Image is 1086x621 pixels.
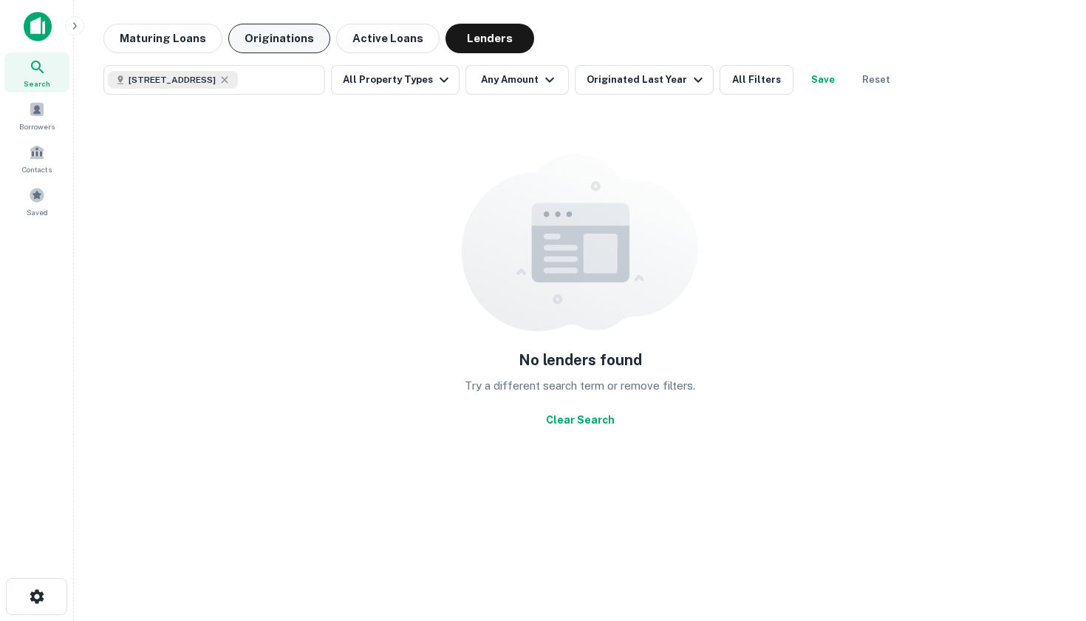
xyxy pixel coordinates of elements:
span: Contacts [22,163,52,175]
h5: No lenders found [519,349,642,371]
button: Reset [853,65,900,95]
button: Originations [228,24,330,53]
img: capitalize-icon.png [24,12,52,41]
a: Contacts [4,138,69,178]
button: Clear Search [540,407,621,433]
span: Borrowers [19,121,55,132]
button: Maturing Loans [103,24,222,53]
button: Save your search to get updates of matches that match your search criteria. [799,65,847,95]
span: Search [24,78,50,89]
a: Saved [4,181,69,221]
button: Active Loans [336,24,440,53]
a: Search [4,52,69,92]
iframe: Chat Widget [1012,503,1086,574]
p: Try a different search term or remove filters. [465,377,695,395]
button: Originated Last Year [575,65,714,95]
div: Originated Last Year [587,71,707,89]
img: empty content [462,154,698,331]
button: Any Amount [465,65,569,95]
button: All Filters [720,65,793,95]
button: Lenders [445,24,534,53]
button: All Property Types [331,65,460,95]
a: Borrowers [4,95,69,135]
span: [STREET_ADDRESS] [129,73,216,86]
span: Saved [27,206,48,218]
